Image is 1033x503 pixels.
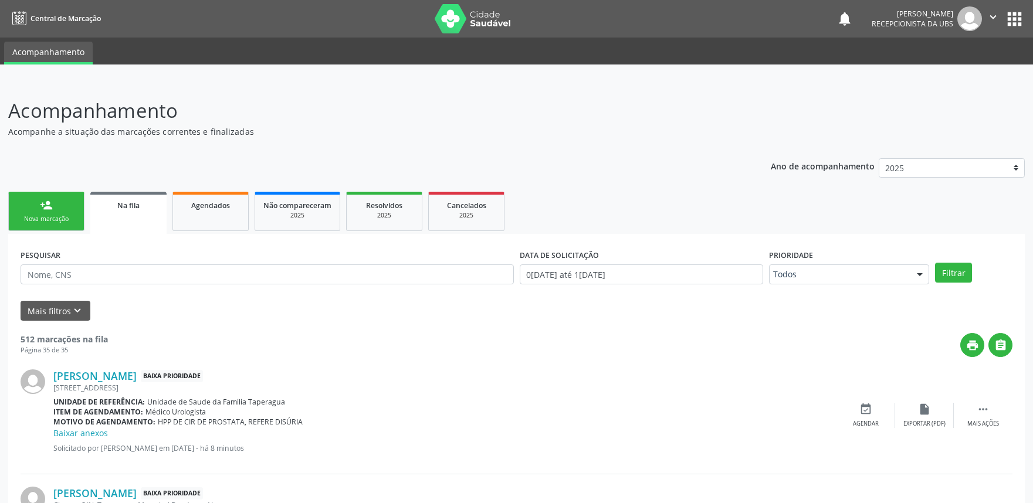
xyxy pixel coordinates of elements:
div: Nova marcação [17,215,76,223]
span: Não compareceram [263,200,331,210]
button: print [960,333,984,357]
label: DATA DE SOLICITAÇÃO [520,246,599,264]
span: Agendados [191,200,230,210]
span: Na fila [117,200,140,210]
span: Recepcionista da UBS [872,19,953,29]
p: Solicitado por [PERSON_NAME] em [DATE] - há 8 minutos [53,443,836,453]
b: Unidade de referência: [53,397,145,407]
i:  [977,403,990,416]
span: Resolvidos [366,200,402,210]
span: Baixa Prioridade [141,370,203,382]
p: Acompanhamento [8,96,720,125]
span: Unidade de Saude da Familia Taperagua [147,397,285,407]
a: [PERSON_NAME] [53,369,137,382]
div: [STREET_ADDRESS] [53,383,836,393]
span: HPP DE CIR DE PROSTATA, REFERE DISÚRIA [158,417,303,427]
img: img [21,369,45,394]
img: img [957,6,982,31]
div: [PERSON_NAME] [872,9,953,19]
i: keyboard_arrow_down [71,304,84,317]
div: Agendar [853,420,879,428]
span: Cancelados [447,200,486,210]
p: Ano de acompanhamento [771,158,875,173]
span: Médico Urologista [145,407,206,417]
b: Motivo de agendamento: [53,417,155,427]
div: person_add [40,199,53,212]
button:  [982,6,1004,31]
button:  [988,333,1012,357]
strong: 512 marcações na fila [21,334,108,345]
i:  [994,339,1007,352]
button: Mais filtroskeyboard_arrow_down [21,301,90,321]
div: Página 35 de 35 [21,345,108,355]
button: Filtrar [935,263,972,283]
span: Todos [773,269,905,280]
a: Central de Marcação [8,9,101,28]
button: apps [1004,9,1025,29]
div: 2025 [263,211,331,220]
input: Nome, CNS [21,264,514,284]
div: 2025 [355,211,414,220]
a: [PERSON_NAME] [53,487,137,499]
a: Acompanhamento [4,42,93,64]
i: insert_drive_file [918,403,931,416]
div: Exportar (PDF) [903,420,946,428]
span: Baixa Prioridade [141,487,203,499]
b: Item de agendamento: [53,407,143,417]
div: Mais ações [967,420,999,428]
i: event_available [859,403,872,416]
input: Selecione um intervalo [520,264,763,284]
label: Prioridade [769,246,813,264]
i:  [987,11,1000,23]
label: PESQUISAR [21,246,60,264]
div: 2025 [437,211,496,220]
i: print [966,339,979,352]
p: Acompanhe a situação das marcações correntes e finalizadas [8,125,720,138]
button: notifications [836,11,853,27]
span: Central de Marcação [31,13,101,23]
a: Baixar anexos [53,427,108,439]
